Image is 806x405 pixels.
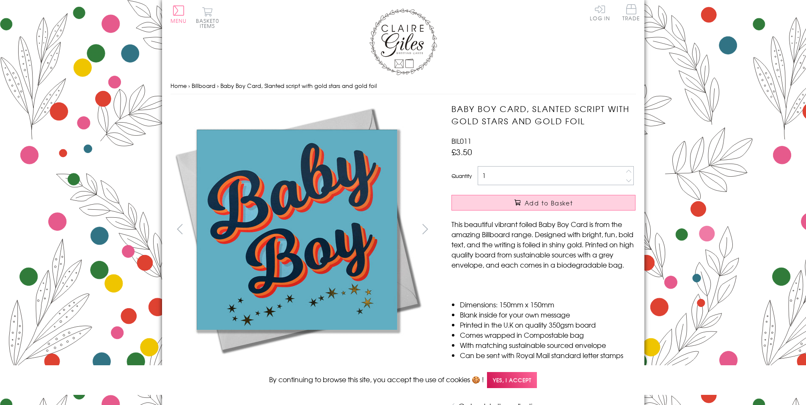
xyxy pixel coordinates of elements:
[415,219,435,238] button: next
[460,309,635,320] li: Blank inside for your own message
[451,103,635,127] h1: Baby Boy Card, Slanted script with gold stars and gold foil
[369,8,437,75] img: Claire Giles Greetings Cards
[188,82,190,90] span: ›
[460,350,635,360] li: Can be sent with Royal Mail standard letter stamps
[525,199,573,207] span: Add to Basket
[192,82,215,90] a: Billboard
[171,77,636,95] nav: breadcrumbs
[200,17,219,30] span: 0 items
[590,4,610,21] a: Log In
[487,372,537,389] span: Yes, I accept
[451,146,472,158] span: £3.50
[196,7,219,28] button: Basket0 items
[171,5,187,23] button: Menu
[622,4,640,21] span: Trade
[171,219,190,238] button: prev
[217,82,219,90] span: ›
[451,219,635,270] p: This beautiful vibrant foiled Baby Boy Card is from the amazing Billboard range. Designed with br...
[460,340,635,350] li: With matching sustainable sourced envelope
[451,195,635,211] button: Add to Basket
[171,82,187,90] a: Home
[460,330,635,340] li: Comes wrapped in Compostable bag
[460,320,635,330] li: Printed in the U.K on quality 350gsm board
[171,103,424,356] img: Baby Boy Card, Slanted script with gold stars and gold foil
[451,172,472,180] label: Quantity
[622,4,640,22] a: Trade
[451,136,471,146] span: BIL011
[171,17,187,25] span: Menu
[460,299,635,309] li: Dimensions: 150mm x 150mm
[220,82,377,90] span: Baby Boy Card, Slanted script with gold stars and gold foil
